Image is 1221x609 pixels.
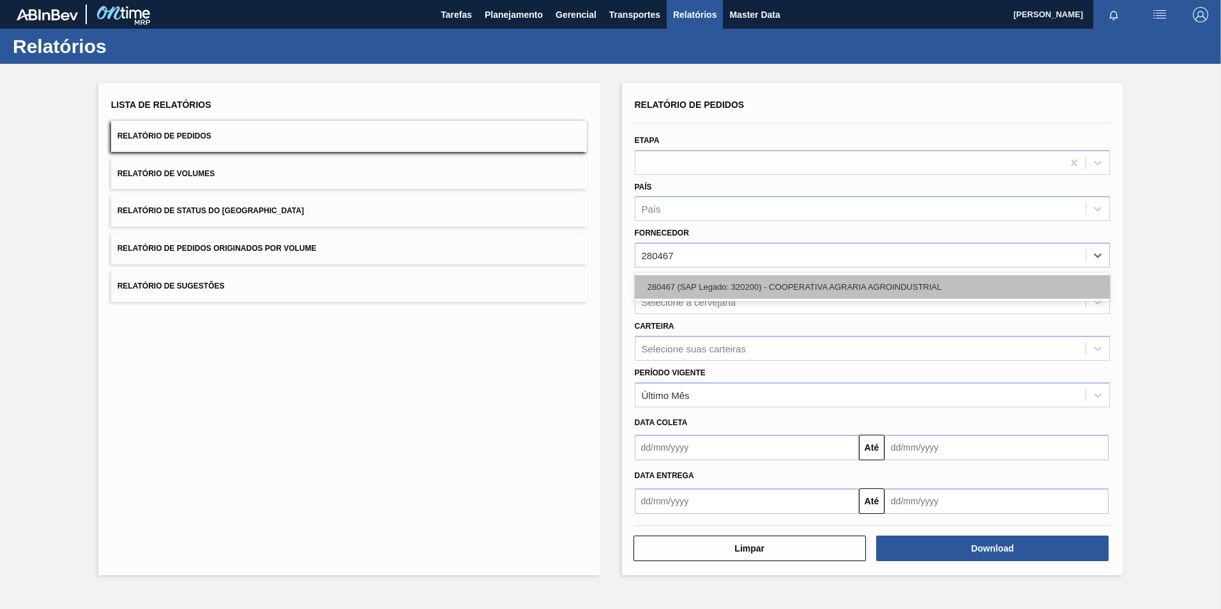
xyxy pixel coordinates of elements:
label: Etapa [635,136,660,145]
button: Relatório de Volumes [111,158,587,190]
label: Fornecedor [635,229,689,237]
button: Até [859,435,884,460]
div: Selecione suas carteiras [642,343,746,354]
div: Último Mês [642,389,690,400]
img: Logout [1193,7,1208,22]
span: Relatório de Sugestões [118,282,225,290]
input: dd/mm/yyyy [884,435,1109,460]
input: dd/mm/yyyy [884,488,1109,514]
span: Master Data [729,7,780,22]
button: Limpar [633,536,866,561]
button: Relatório de Sugestões [111,271,587,302]
img: TNhmsLtSVTkK8tSr43FrP2fwEKptu5GPRR3wAAAABJRU5ErkJggg== [17,9,78,20]
span: Data coleta [635,418,688,427]
div: 280467 (SAP Legado: 320200) - COOPERATIVA AGRARIA AGROINDUSTRIAL [635,275,1111,299]
img: userActions [1152,7,1167,22]
button: Notificações [1093,6,1134,24]
input: dd/mm/yyyy [635,488,859,514]
span: Lista de Relatórios [111,100,211,110]
span: Relatório de Pedidos [118,132,211,140]
label: Período Vigente [635,368,706,377]
span: Planejamento [485,7,543,22]
h1: Relatórios [13,39,239,54]
span: Relatório de Status do [GEOGRAPHIC_DATA] [118,206,304,215]
span: Data entrega [635,471,694,480]
span: Tarefas [441,7,472,22]
button: Relatório de Pedidos Originados por Volume [111,233,587,264]
div: Selecione a cervejaria [642,296,736,307]
button: Relatório de Status do [GEOGRAPHIC_DATA] [111,195,587,227]
label: País [635,183,652,192]
label: Carteira [635,322,674,331]
button: Relatório de Pedidos [111,121,587,152]
span: Relatório de Volumes [118,169,215,178]
span: Transportes [609,7,660,22]
input: dd/mm/yyyy [635,435,859,460]
span: Gerencial [556,7,596,22]
span: Relatório de Pedidos [635,100,745,110]
span: Relatórios [673,7,717,22]
span: Relatório de Pedidos Originados por Volume [118,244,317,253]
div: País [642,204,661,214]
button: Download [876,536,1109,561]
button: Até [859,488,884,514]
